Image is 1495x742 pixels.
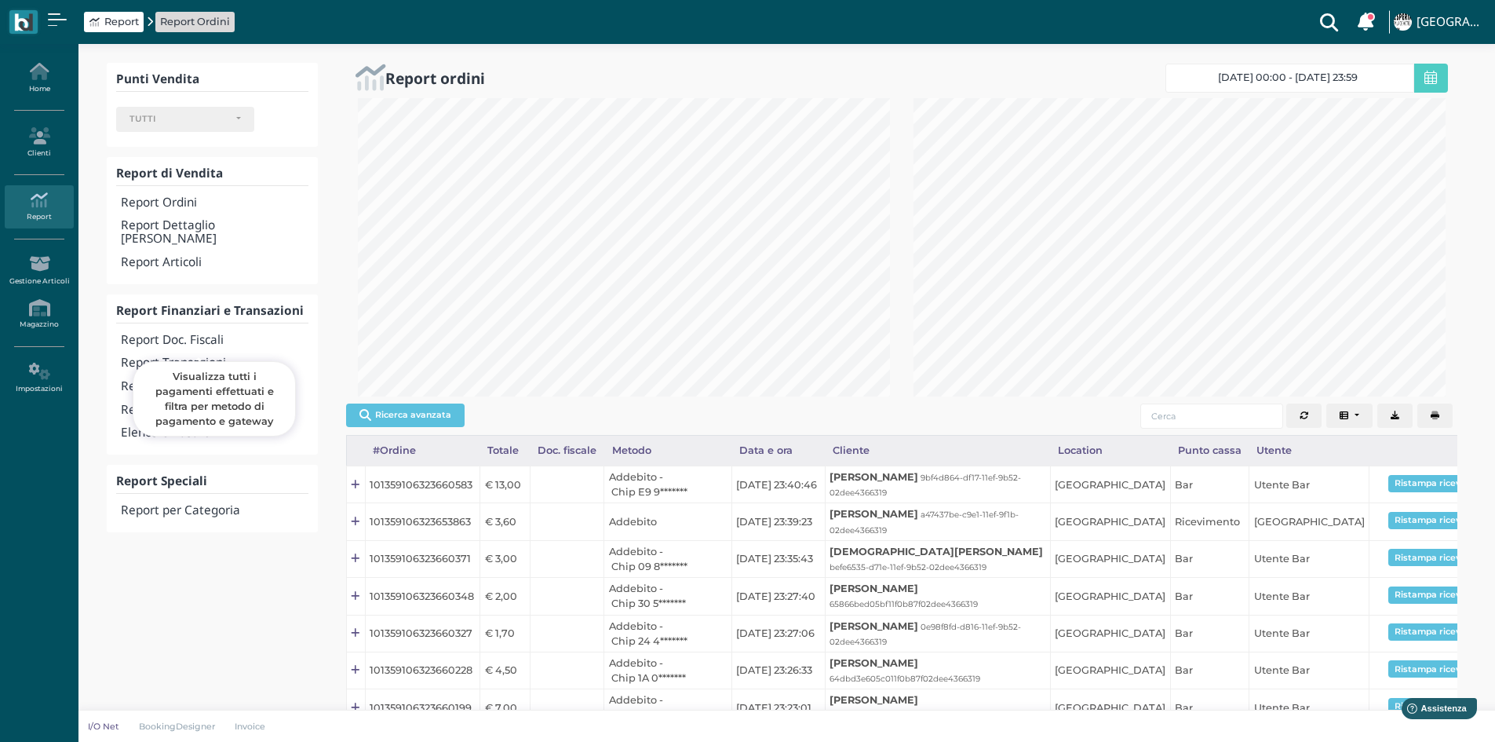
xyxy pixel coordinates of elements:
div: Colonne [1326,404,1378,429]
h4: Elenco Chiusure [121,426,308,440]
span: Assistenza [46,13,104,24]
td: [DATE] 23:39:23 [731,503,825,540]
b: [PERSON_NAME] [830,508,918,520]
td: Addebito [604,503,731,540]
div: Metodo [604,436,731,466]
td: Utente Bar [1249,466,1369,503]
button: Ristampa ricevuta [1388,623,1481,641]
small: 65866bed05bf11f0b87f02dee4366319 [830,599,978,609]
button: Ristampa ricevuta [1388,512,1481,529]
div: TUTTI [129,114,228,125]
div: Visualizza tutti i pagamenti effettuati e filtra per metodo di pagamento e gateway [133,361,296,436]
h4: Report Dettaglio [PERSON_NAME] [121,219,308,246]
td: [GEOGRAPHIC_DATA] [1050,503,1170,540]
td: [DATE] 23:23:01 [731,689,825,726]
td: [DATE] 23:35:43 [731,540,825,577]
b: Punti Vendita [116,71,199,87]
span: [DATE] 00:00 - [DATE] 23:59 [1218,71,1358,84]
div: Data e ora [731,436,825,466]
b: [PERSON_NAME] [830,620,918,632]
td: Bar [1170,652,1249,689]
td: [GEOGRAPHIC_DATA] [1050,578,1170,615]
td: 101359106323660327 [365,615,479,652]
a: Report [5,185,73,228]
iframe: Help widget launcher [1384,693,1482,729]
td: € 3,60 [480,503,531,540]
small: 0e98f8fd-d816-11ef-9b52-02dee4366319 [830,622,1021,647]
div: Location [1050,436,1170,466]
button: Ristampa ricevuta [1388,475,1481,492]
h4: Report Ricariche [121,380,308,393]
td: Bar [1170,466,1249,503]
td: Utente Bar [1249,540,1369,577]
h4: Report Ordini [121,196,308,210]
div: #Ordine [365,436,479,466]
td: Utente Bar [1249,689,1369,726]
a: BookingDesigner [129,720,225,733]
a: Invoice [225,720,276,733]
div: Doc. fiscale [531,436,604,466]
td: € 4,50 [480,652,531,689]
a: ... [GEOGRAPHIC_DATA] [1391,3,1486,41]
td: [GEOGRAPHIC_DATA] [1050,540,1170,577]
img: logo [14,13,32,31]
button: TUTTI [116,107,254,132]
h2: Report ordini [385,70,485,86]
td: € 2,00 [480,578,531,615]
td: [DATE] 23:27:06 [731,615,825,652]
td: € 7,00 [480,689,531,726]
b: Report Finanziari e Transazioni [116,302,304,319]
td: 101359106323660583 [365,466,479,503]
button: Columns [1326,404,1373,429]
td: [GEOGRAPHIC_DATA] [1249,503,1369,540]
td: Utente Bar [1249,578,1369,615]
button: Ricerca avanzata [346,404,465,427]
td: Bar [1170,540,1249,577]
button: Export [1377,404,1413,429]
div: Punto cassa [1170,436,1249,466]
td: [GEOGRAPHIC_DATA] [1050,466,1170,503]
td: 101359106323660371 [365,540,479,577]
b: Report di Vendita [116,165,223,181]
b: Report Speciali [116,473,207,489]
td: [GEOGRAPHIC_DATA] [1050,615,1170,652]
b: [DEMOGRAPHIC_DATA][PERSON_NAME] [830,546,1043,557]
a: Impostazioni [5,356,73,400]
button: Ristampa ricevuta [1388,549,1481,566]
button: Ristampa ricevuta [1388,660,1481,678]
h4: [GEOGRAPHIC_DATA] [1417,16,1486,29]
div: Totale [480,436,531,466]
td: Utente Bar [1249,615,1369,652]
button: Aggiorna [1286,404,1322,429]
p: I/O Net [88,720,119,733]
td: Bar [1170,578,1249,615]
h4: Report Prelievi [121,404,308,417]
a: Report Ordini [160,14,230,29]
b: [PERSON_NAME] [830,657,918,669]
td: [DATE] 23:26:33 [731,652,825,689]
div: Utente [1249,436,1369,466]
small: a47437be-c9e1-11ef-9f1b-02dee4366319 [830,510,1019,535]
td: € 3,00 [480,540,531,577]
span: Report [104,14,139,29]
button: Ristampa ricevuta [1388,587,1481,604]
small: 9bf4d864-df17-11ef-9b52-02dee4366319 [830,473,1021,498]
td: Utente Bar [1249,652,1369,689]
h4: Report Articoli [121,256,308,269]
a: Report [89,14,139,29]
b: [PERSON_NAME] [830,694,918,706]
td: Bar [1170,689,1249,726]
td: Bar [1170,615,1249,652]
input: Cerca [1140,404,1283,429]
td: [DATE] 23:27:40 [731,578,825,615]
a: Home [5,57,73,100]
a: Gestione Articoli [5,249,73,292]
small: befe6535-d71e-11ef-9b52-02dee4366319 [830,562,986,572]
h4: Report per Categoria [121,504,308,517]
td: € 13,00 [480,466,531,503]
h4: Report Doc. Fiscali [121,334,308,347]
h4: Report Transazioni [121,356,308,370]
td: [GEOGRAPHIC_DATA] [1050,652,1170,689]
div: Cliente [825,436,1050,466]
